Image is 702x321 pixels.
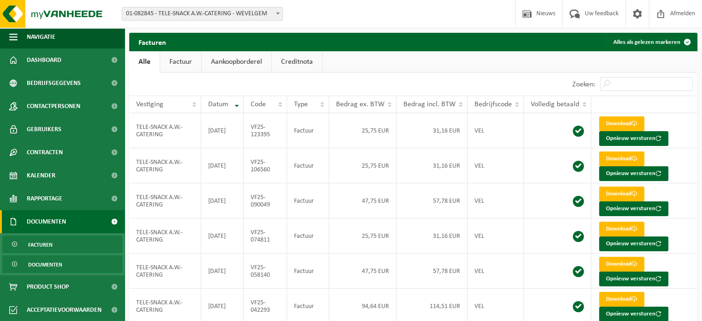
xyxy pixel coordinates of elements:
td: [DATE] [201,148,244,183]
span: 01-082845 - TELE-SNACK A.W.-CATERING - WEVELGEM [122,7,283,21]
span: Datum [208,101,228,108]
td: 25,75 EUR [329,113,396,148]
span: Bedrijfscode [474,101,512,108]
a: Documenten [2,255,122,273]
td: Factuur [287,218,329,254]
td: 47,75 EUR [329,183,396,218]
td: [DATE] [201,218,244,254]
td: [DATE] [201,254,244,289]
td: Factuur [287,148,329,183]
td: TELE-SNACK A.W.-CATERING [129,148,201,183]
span: Gebruikers [27,118,61,141]
span: Contracten [27,141,63,164]
label: Zoeken: [572,81,595,88]
span: Facturen [28,236,53,254]
td: Factuur [287,113,329,148]
td: VF25-090049 [244,183,287,218]
td: 25,75 EUR [329,218,396,254]
td: [DATE] [201,183,244,218]
button: Alles als gelezen markeren [606,33,696,51]
a: Aankoopborderel [202,51,271,73]
span: Kalender [27,164,55,187]
td: 57,78 EUR [396,254,468,289]
td: VEL [468,218,524,254]
span: Type [294,101,308,108]
td: 47,75 EUR [329,254,396,289]
td: TELE-SNACK A.W.-CATERING [129,218,201,254]
td: VEL [468,183,524,218]
td: VF25-123395 [244,113,287,148]
span: Documenten [27,210,66,233]
span: Code [251,101,266,108]
a: Download [599,116,644,131]
td: 31,16 EUR [396,113,468,148]
td: TELE-SNACK A.W.-CATERING [129,183,201,218]
span: Bedrijfsgegevens [27,72,81,95]
td: VEL [468,148,524,183]
button: Opnieuw versturen [599,166,668,181]
h2: Facturen [129,33,175,51]
td: 57,78 EUR [396,183,468,218]
a: Facturen [2,236,122,253]
button: Opnieuw versturen [599,272,668,286]
td: 31,16 EUR [396,218,468,254]
td: VF25-074811 [244,218,287,254]
td: VEL [468,113,524,148]
td: 31,16 EUR [396,148,468,183]
button: Opnieuw versturen [599,131,668,146]
span: Documenten [28,256,62,273]
span: Contactpersonen [27,95,80,118]
a: Factuur [160,51,201,73]
td: Factuur [287,183,329,218]
span: Bedrag ex. BTW [336,101,384,108]
td: VEL [468,254,524,289]
td: Factuur [287,254,329,289]
a: Download [599,222,644,236]
span: Dashboard [27,48,61,72]
span: Vestiging [136,101,163,108]
a: Download [599,151,644,166]
td: [DATE] [201,113,244,148]
button: Opnieuw versturen [599,201,668,216]
span: Navigatie [27,25,55,48]
a: Download [599,257,644,272]
span: Volledig betaald [531,101,579,108]
td: 25,75 EUR [329,148,396,183]
a: Download [599,292,644,307]
span: Rapportage [27,187,62,210]
td: TELE-SNACK A.W.-CATERING [129,254,201,289]
td: TELE-SNACK A.W.-CATERING [129,113,201,148]
a: Creditnota [272,51,322,73]
span: 01-082845 - TELE-SNACK A.W.-CATERING - WEVELGEM [122,7,282,20]
td: VF25-106560 [244,148,287,183]
a: Alle [129,51,160,73]
span: Product Shop [27,275,69,298]
span: Bedrag incl. BTW [403,101,456,108]
button: Opnieuw versturen [599,236,668,251]
a: Download [599,187,644,201]
td: VF25-058140 [244,254,287,289]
